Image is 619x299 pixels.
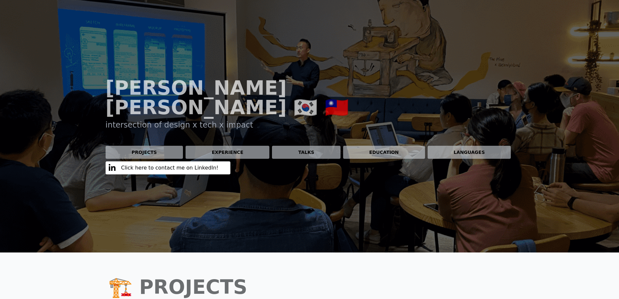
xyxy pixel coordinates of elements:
a: Talks [298,150,314,155]
span: [PERSON_NAME] [106,76,290,99]
h1: [PERSON_NAME] 🇰🇷 🇹🇼 [106,78,378,117]
a: Projects [132,150,157,155]
a: Education [369,150,399,155]
a: Click here to contact me on LinkedIn! [116,164,224,172]
button: Experience [186,146,269,159]
button: Talks [272,146,340,159]
a: Experience [212,150,243,155]
p: intersection of design x tech x impact [106,120,332,130]
button: Education [343,146,425,159]
a: Languages [454,150,485,155]
button: Languages [428,146,511,159]
button: Projects [106,146,183,159]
